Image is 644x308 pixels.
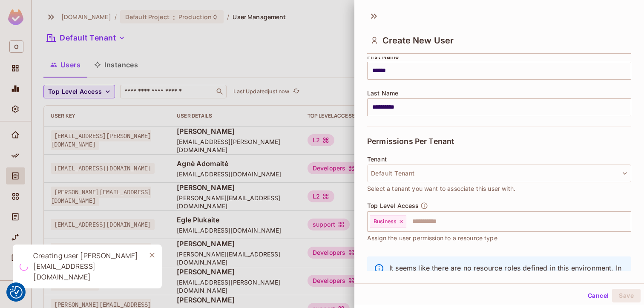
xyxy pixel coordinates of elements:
[374,218,397,225] span: Business
[10,286,23,299] button: Consent Preferences
[367,233,497,243] span: Assign the user permission to a resource type
[389,263,624,291] p: It seems like there are no resource roles defined in this environment. In order to assign resourc...
[367,90,398,97] span: Last Name
[367,156,387,163] span: Tenant
[33,250,139,282] div: Creating user [PERSON_NAME][EMAIL_ADDRESS][DOMAIN_NAME]
[10,286,23,299] img: Revisit consent button
[146,249,158,262] button: Close
[612,289,641,302] button: Save
[367,202,419,209] span: Top Level Access
[367,53,399,60] span: First Name
[627,220,628,222] button: Open
[367,184,515,193] span: Select a tenant you want to associate this user with.
[382,35,454,46] span: Create New User
[584,289,612,302] button: Cancel
[367,164,631,182] button: Default Tenant
[370,215,406,228] div: Business
[367,137,454,146] span: Permissions Per Tenant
